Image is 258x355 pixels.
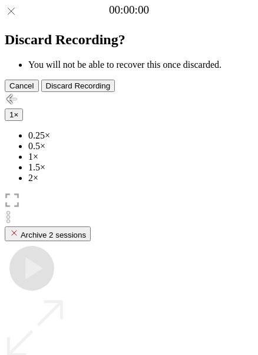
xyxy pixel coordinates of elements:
a: 00:00:00 [109,4,149,17]
button: Discard Recording [41,80,115,92]
li: 2× [28,173,253,183]
button: Cancel [5,80,39,92]
span: 1 [9,110,14,119]
li: 1× [28,152,253,162]
button: Archive 2 sessions [5,226,91,241]
button: 1× [5,109,23,121]
li: 1.5× [28,162,253,173]
h2: Discard Recording? [5,32,253,48]
li: 0.5× [28,141,253,152]
div: Archive 2 sessions [9,228,86,239]
li: You will not be able to recover this once discarded. [28,60,253,70]
li: 0.25× [28,130,253,141]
